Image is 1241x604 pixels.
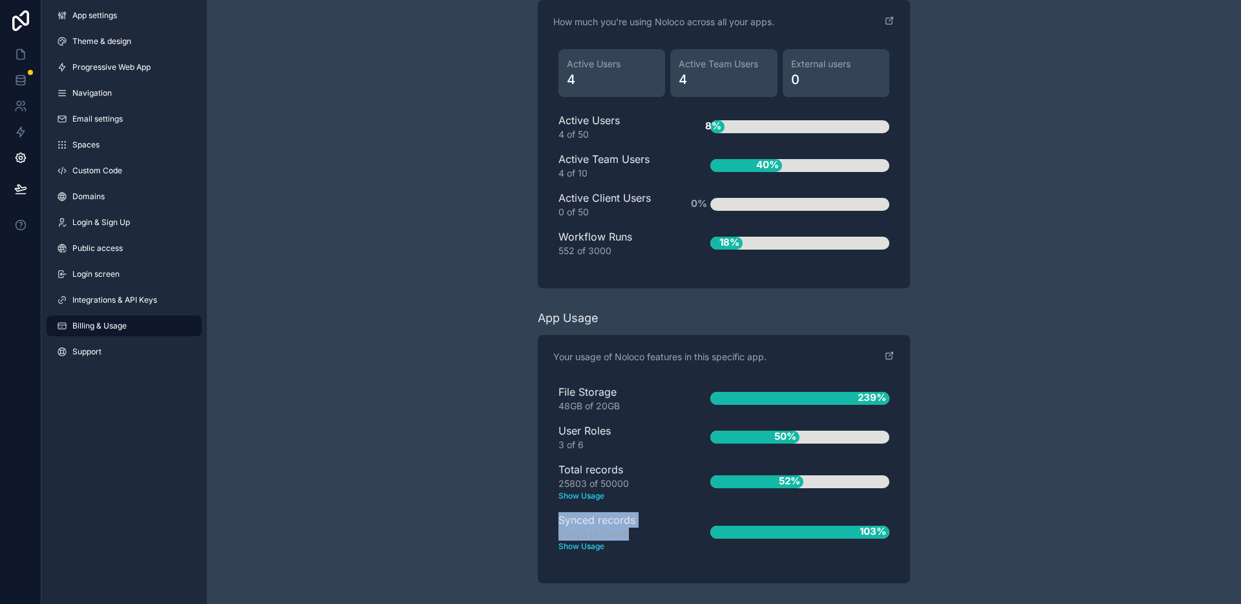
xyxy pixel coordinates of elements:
span: Support [72,347,101,357]
span: Login screen [72,269,120,279]
p: Your usage of Noloco features in this specific app. [553,351,767,363]
span: Active Team Users [679,58,769,70]
span: Billing & Usage [72,321,127,331]
div: Active Users [558,113,669,141]
div: File Storage [558,384,669,413]
div: 48GB of 20GB [558,400,669,413]
span: Login & Sign Up [72,217,130,228]
span: 8% [702,116,725,137]
a: Integrations & API Keys [47,290,202,310]
a: Domains [47,186,202,207]
span: 239% [854,387,889,409]
text: Show Usage [558,541,669,552]
span: 0% [688,193,710,215]
a: Navigation [47,83,202,103]
a: Public access [47,238,202,259]
span: External users [791,58,881,70]
span: Progressive Web App [72,62,151,72]
div: Workflow Runs [558,229,669,257]
span: Spaces [72,140,100,150]
a: Progressive Web App [47,57,202,78]
a: Login screen [47,264,202,285]
a: Spaces [47,135,202,155]
div: Active Client Users [558,190,669,219]
a: Email settings [47,109,202,129]
div: Total records [558,462,669,502]
span: Navigation [72,88,112,98]
span: 18% [716,232,743,253]
div: 4 of 50 [558,128,669,141]
p: How much you're using Noloco across all your apps. [553,16,774,28]
span: Custom Code [72,166,122,176]
a: Login & Sign Up [47,212,202,233]
text: Show Usage [558,490,669,502]
div: Synced records [558,512,669,552]
span: 4 [567,70,657,89]
span: Domains [72,191,105,202]
div: 4 of 10 [558,167,669,180]
span: 0 [791,70,881,89]
a: Support [47,341,202,362]
div: User Roles [558,423,669,451]
div: 3 of 6 [558,438,669,451]
span: Public access [72,243,123,253]
span: Integrations & API Keys [72,295,157,305]
div: 0 of 50 [558,206,669,219]
div: 25803 of 50000 [558,477,669,502]
div: Active Team Users [558,151,669,180]
span: 50% [771,426,800,448]
span: 40% [753,155,782,176]
a: Billing & Usage [47,316,202,336]
a: App settings [47,5,202,26]
span: 103% [856,521,889,543]
span: Theme & design [72,36,131,47]
span: 4 [679,70,769,89]
a: Theme & design [47,31,202,52]
div: App Usage [538,309,599,327]
a: Custom Code [47,160,202,181]
span: Active Users [567,58,657,70]
span: 52% [776,471,803,492]
span: App settings [72,10,117,21]
div: 552 of 3000 [558,244,669,257]
span: Email settings [72,114,123,124]
div: 25803 of 25000 [558,528,669,552]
